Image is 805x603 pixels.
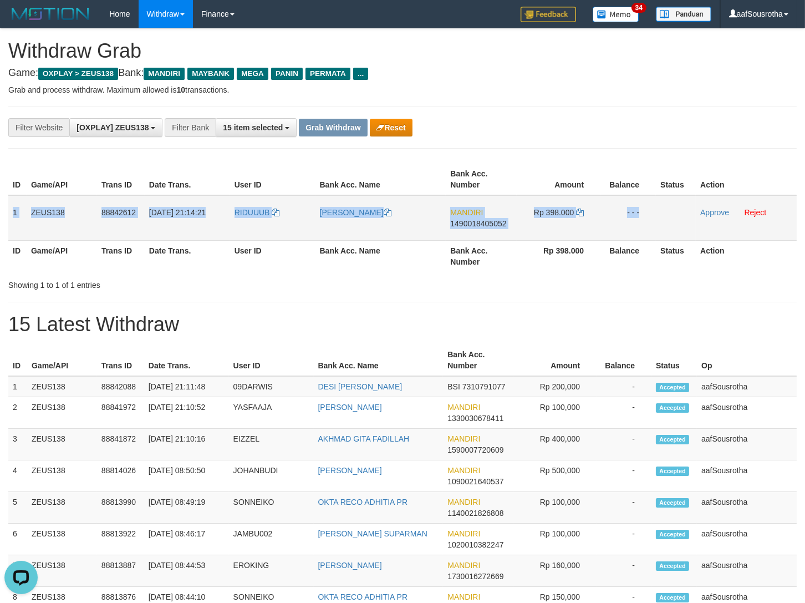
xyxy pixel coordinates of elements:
[97,460,144,492] td: 88814026
[597,397,651,429] td: -
[8,344,27,376] th: ID
[656,561,689,571] span: Accepted
[600,195,656,241] td: - - -
[8,376,27,397] td: 1
[176,85,185,94] strong: 10
[656,467,689,476] span: Accepted
[656,498,689,508] span: Accepted
[447,498,480,506] span: MANDIRI
[235,208,280,217] a: RIDUUUB
[513,492,597,524] td: Rp 100,000
[517,164,600,195] th: Amount
[4,4,38,38] button: Open LiveChat chat widget
[318,561,382,570] a: [PERSON_NAME]
[315,164,446,195] th: Bank Acc. Name
[656,435,689,444] span: Accepted
[696,240,797,272] th: Action
[597,376,651,397] td: -
[597,492,651,524] td: -
[697,344,797,376] th: Op
[315,240,446,272] th: Bank Acc. Name
[353,68,368,80] span: ...
[656,593,689,602] span: Accepted
[513,344,597,376] th: Amount
[8,524,27,555] td: 6
[144,555,229,587] td: [DATE] 08:44:53
[144,397,229,429] td: [DATE] 21:10:52
[656,7,711,22] img: panduan.png
[576,208,584,217] a: Copy 398000 to clipboard
[97,429,144,460] td: 88841872
[144,460,229,492] td: [DATE] 08:50:50
[696,164,797,195] th: Action
[318,498,408,506] a: OKTA RECO ADHITIA PR
[8,492,27,524] td: 5
[513,555,597,587] td: Rp 160,000
[8,275,327,291] div: Showing 1 to 1 of 1 entries
[370,119,412,136] button: Reset
[216,118,297,137] button: 15 item selected
[656,164,696,195] th: Status
[447,561,480,570] span: MANDIRI
[27,492,97,524] td: ZEUS138
[144,376,229,397] td: [DATE] 21:11:48
[230,240,315,272] th: User ID
[144,492,229,524] td: [DATE] 08:49:19
[697,429,797,460] td: aafSousrotha
[651,344,697,376] th: Status
[27,164,97,195] th: Game/API
[462,382,506,391] span: Copy 7310791077 to clipboard
[97,555,144,587] td: 88813887
[700,208,729,217] a: Approve
[165,118,216,137] div: Filter Bank
[27,524,97,555] td: ZEUS138
[318,403,382,412] a: [PERSON_NAME]
[600,164,656,195] th: Balance
[97,397,144,429] td: 88841972
[145,240,230,272] th: Date Trans.
[229,397,314,429] td: YASFAAJA
[97,344,144,376] th: Trans ID
[745,208,767,217] a: Reject
[513,376,597,397] td: Rp 200,000
[513,460,597,492] td: Rp 500,000
[513,397,597,429] td: Rp 100,000
[27,397,97,429] td: ZEUS138
[229,429,314,460] td: EIZZEL
[229,555,314,587] td: EROKING
[305,68,350,80] span: PERMATA
[597,344,651,376] th: Balance
[517,240,600,272] th: Rp 398.000
[446,240,517,272] th: Bank Acc. Number
[447,572,503,581] span: Copy 1730016272669 to clipboard
[8,460,27,492] td: 4
[534,208,574,217] span: Rp 398.000
[97,164,145,195] th: Trans ID
[77,123,149,132] span: [OXPLAY] ZEUS138
[229,344,314,376] th: User ID
[656,240,696,272] th: Status
[144,68,185,80] span: MANDIRI
[447,592,480,601] span: MANDIRI
[318,592,408,601] a: OKTA RECO ADHITIA PR
[97,376,144,397] td: 88842088
[697,524,797,555] td: aafSousrotha
[229,376,314,397] td: 09DARWIS
[318,382,402,391] a: DESI [PERSON_NAME]
[101,208,136,217] span: 88842612
[446,164,517,195] th: Bank Acc. Number
[597,555,651,587] td: -
[223,123,283,132] span: 15 item selected
[235,208,270,217] span: RIDUUUB
[597,524,651,555] td: -
[8,429,27,460] td: 3
[314,344,444,376] th: Bank Acc. Name
[600,240,656,272] th: Balance
[697,492,797,524] td: aafSousrotha
[447,540,503,549] span: Copy 1020010382247 to clipboard
[237,68,268,80] span: MEGA
[8,195,27,241] td: 1
[27,460,97,492] td: ZEUS138
[631,3,646,13] span: 34
[697,376,797,397] td: aafSousrotha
